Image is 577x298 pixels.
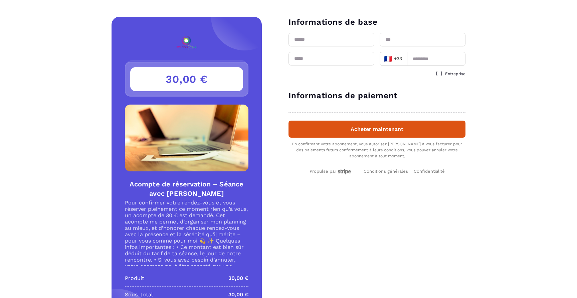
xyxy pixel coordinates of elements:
[159,33,214,52] img: logo
[384,54,392,63] span: 🇫🇷
[310,168,353,174] a: Propulsé par
[125,105,248,171] img: Product Image
[288,141,465,159] div: En confirmant votre abonnement, vous autorisez [PERSON_NAME] à vous facturer pour des paiements f...
[364,168,411,174] a: Conditions générales
[125,274,144,282] p: Produit
[445,71,465,76] span: Entreprise
[414,168,445,174] a: Confidentialité
[364,169,408,174] span: Conditions générales
[288,17,465,27] h3: Informations de base
[130,67,243,91] h3: 30,00 €
[414,169,445,174] span: Confidentialité
[380,52,407,66] div: Search for option
[288,121,465,138] button: Acheter maintenant
[404,54,405,64] input: Search for option
[228,274,248,282] p: 30,00 €
[288,90,465,101] h3: Informations de paiement
[384,54,403,63] span: +33
[310,169,353,174] div: Propulsé par
[125,179,248,198] h4: Acompte de réservation – Séance avec [PERSON_NAME]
